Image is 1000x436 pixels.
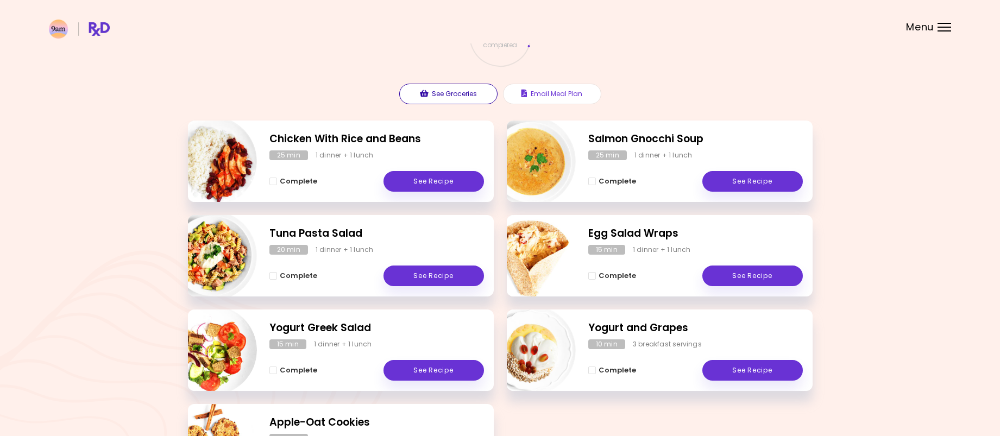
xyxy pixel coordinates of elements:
h2: Chicken With Rice and Beans [269,131,484,147]
div: 15 min [588,245,625,255]
div: 1 dinner + 1 lunch [316,150,374,160]
span: Complete [599,271,636,280]
button: Email Meal Plan [503,84,601,104]
span: Complete [280,271,317,280]
img: Info - Egg Salad Wraps [486,211,576,301]
img: Info - Yogurt Greek Salad [167,305,257,395]
button: Complete - Chicken With Rice and Beans [269,175,317,188]
img: Info - Salmon Gnocchi Soup [486,116,576,206]
span: Complete [280,177,317,186]
a: See Recipe - Salmon Gnocchi Soup [702,171,803,192]
div: 1 dinner + 1 lunch [316,245,374,255]
button: Complete - Salmon Gnocchi Soup [588,175,636,188]
a: See Recipe - Egg Salad Wraps [702,266,803,286]
h2: Yogurt and Grapes [588,320,803,336]
a: See Recipe - Chicken With Rice and Beans [383,171,484,192]
div: 1 dinner + 1 lunch [633,245,691,255]
a: See Recipe - Yogurt and Grapes [702,360,803,381]
button: Complete - Yogurt and Grapes [588,364,636,377]
span: completed [483,42,517,48]
div: 25 min [588,150,627,160]
span: Complete [280,366,317,375]
h2: Apple-Oat Cookies [269,415,484,431]
button: Complete - Tuna Pasta Salad [269,269,317,282]
div: 3 breakfast servings [633,339,702,349]
span: Complete [599,366,636,375]
img: Info - Chicken With Rice and Beans [167,116,257,206]
img: RxDiet [49,20,110,39]
div: 15 min [269,339,306,349]
img: Info - Yogurt and Grapes [486,305,576,395]
span: Menu [906,22,934,32]
div: 10 min [588,339,625,349]
a: See Recipe - Yogurt Greek Salad [383,360,484,381]
h2: Egg Salad Wraps [588,226,803,242]
img: Info - Tuna Pasta Salad [167,211,257,301]
div: 25 min [269,150,308,160]
h2: Salmon Gnocchi Soup [588,131,803,147]
div: 1 dinner + 1 lunch [314,339,372,349]
span: Complete [599,177,636,186]
h2: Tuna Pasta Salad [269,226,484,242]
div: 1 dinner + 1 lunch [634,150,693,160]
button: See Groceries [399,84,498,104]
button: Complete - Yogurt Greek Salad [269,364,317,377]
a: See Recipe - Tuna Pasta Salad [383,266,484,286]
div: 20 min [269,245,308,255]
h2: Yogurt Greek Salad [269,320,484,336]
button: Complete - Egg Salad Wraps [588,269,636,282]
